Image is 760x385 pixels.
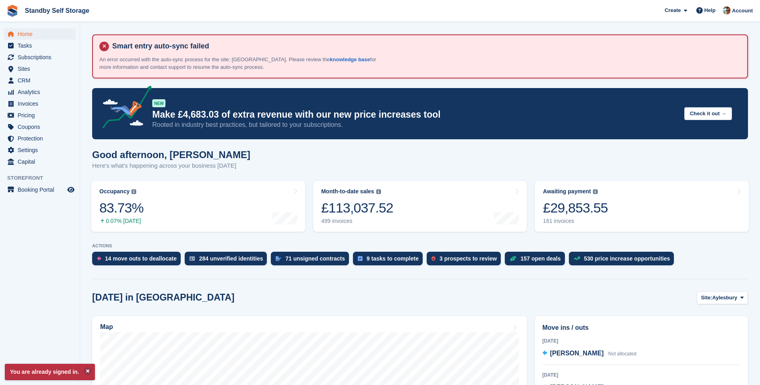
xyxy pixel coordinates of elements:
span: Tasks [18,40,66,51]
a: 3 prospects to review [427,252,505,269]
div: 530 price increase opportunities [584,255,670,262]
h2: [DATE] in [GEOGRAPHIC_DATA] [92,292,234,303]
img: verify_identity-adf6edd0f0f0b5bbfe63781bf79b02c33cf7c696d77639b501bdc392416b5a36.svg [189,256,195,261]
a: menu [4,52,76,63]
span: Sites [18,63,66,74]
img: icon-info-grey-7440780725fd019a000dd9b08b2336e03edf1995a4989e88bcd33f0948082b44.svg [131,189,136,194]
div: £29,853.55 [543,200,608,216]
div: [DATE] [542,337,740,345]
div: 3 prospects to review [439,255,497,262]
p: Make £4,683.03 of extra revenue with our new price increases tool [152,109,678,120]
span: Settings [18,144,66,156]
p: Rooted in industry best practices, but tailored to your subscriptions. [152,120,678,129]
span: Booking Portal [18,184,66,195]
div: 83.73% [99,200,143,216]
a: menu [4,28,76,40]
div: Awaiting payment [543,188,591,195]
div: 161 invoices [543,218,608,225]
span: Subscriptions [18,52,66,63]
span: Create [665,6,681,14]
a: 71 unsigned contracts [271,252,353,269]
button: Check it out → [684,107,732,120]
a: menu [4,75,76,86]
span: Account [732,7,753,15]
div: £113,037.52 [321,200,393,216]
span: Site: [701,294,712,302]
span: Pricing [18,110,66,121]
img: prospect-51fa495bee0391a8d652442698ab0144808aea92771e9ea1ae160a38d050c398.svg [431,256,435,261]
div: 499 invoices [321,218,393,225]
a: menu [4,98,76,109]
a: menu [4,110,76,121]
div: 0.07% [DATE] [99,218,143,225]
span: Aylesbury [712,294,737,302]
a: Month-to-date sales £113,037.52 499 invoices [313,181,527,232]
span: Capital [18,156,66,167]
a: menu [4,184,76,195]
div: 284 unverified identities [199,255,263,262]
a: [PERSON_NAME] Not allocated [542,349,637,359]
h4: Smart entry auto-sync failed [109,42,741,51]
button: Site: Aylesbury [697,291,748,305]
a: menu [4,40,76,51]
a: Preview store [66,185,76,195]
h2: Move ins / outs [542,323,740,333]
img: price-adjustments-announcement-icon-8257ccfd72463d97f412b2fc003d46551f7dbcb40ab6d574587a9cd5c0d94... [96,86,152,131]
a: Occupancy 83.73% 0.07% [DATE] [91,181,305,232]
img: icon-info-grey-7440780725fd019a000dd9b08b2336e03edf1995a4989e88bcd33f0948082b44.svg [376,189,381,194]
span: Protection [18,133,66,144]
img: deal-1b604bf984904fb50ccaf53a9ad4b4a5d6e5aea283cecdc64d6e3604feb123c2.svg [510,256,516,261]
a: menu [4,63,76,74]
span: Coupons [18,121,66,132]
span: CRM [18,75,66,86]
a: menu [4,144,76,156]
span: Help [704,6,716,14]
span: Storefront [7,174,80,182]
span: Home [18,28,66,40]
a: 157 open deals [505,252,568,269]
p: An error occurred with the auto-sync process for the site: [GEOGRAPHIC_DATA]. Please review the f... [99,56,380,71]
div: 9 tasks to complete [367,255,419,262]
p: Here's what's happening across your business [DATE] [92,161,250,170]
a: 284 unverified identities [185,252,271,269]
p: ACTIONS [92,243,748,249]
a: 9 tasks to complete [353,252,427,269]
a: Standby Self Storage [22,4,93,17]
p: You are already signed in. [5,364,95,380]
span: Not allocated [608,351,636,357]
span: Analytics [18,86,66,98]
img: task-75834270c22a3079a89374b754ae025e5fb1db73e45f91037f5363f120a921f8.svg [358,256,363,261]
img: icon-info-grey-7440780725fd019a000dd9b08b2336e03edf1995a4989e88bcd33f0948082b44.svg [593,189,598,194]
img: stora-icon-8386f47178a22dfd0bd8f6a31ec36ba5ce8667c1dd55bd0f319d3a0aa187defe.svg [6,5,18,17]
div: 157 open deals [520,255,560,262]
a: menu [4,156,76,167]
div: NEW [152,99,165,107]
a: menu [4,86,76,98]
a: menu [4,121,76,132]
img: contract_signature_icon-13c848040528278c33f63329250d36e43548de30e8caae1d1a13099fd9432cc5.svg [276,256,281,261]
h1: Good afternoon, [PERSON_NAME] [92,149,250,160]
img: price_increase_opportunities-93ffe204e8149a01c8c9dc8f82e8f89637d9d84a8eef4429ea346261dce0b2c0.svg [574,257,580,260]
a: 530 price increase opportunities [569,252,678,269]
h2: Map [100,323,113,331]
div: [DATE] [542,371,740,379]
span: [PERSON_NAME] [550,350,604,357]
a: knowledge base [330,56,370,62]
a: menu [4,133,76,144]
img: move_outs_to_deallocate_icon-f764333ba52eb49d3ac5e1228854f67142a1ed5810a6f6cc68b1a99e826820c5.svg [97,256,101,261]
span: Invoices [18,98,66,109]
div: Month-to-date sales [321,188,374,195]
a: Awaiting payment £29,853.55 161 invoices [535,181,749,232]
a: 14 move outs to deallocate [92,252,185,269]
div: Occupancy [99,188,129,195]
div: 71 unsigned contracts [285,255,345,262]
img: Michael Walker [723,6,731,14]
div: 14 move outs to deallocate [105,255,177,262]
